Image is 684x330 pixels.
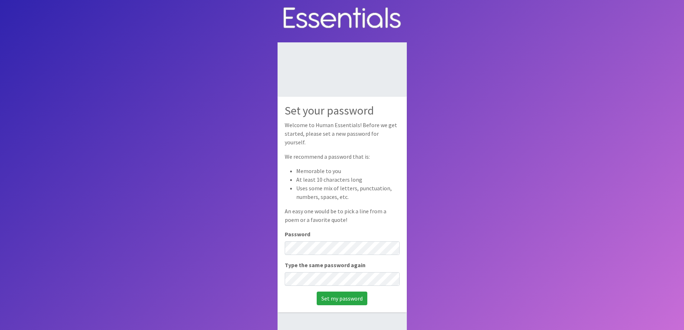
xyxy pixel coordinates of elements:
[285,121,400,147] p: Welcome to Human Essentials! Before we get started, please set a new password for yourself.
[285,207,400,224] p: An easy one would be to pick a line from a poem or a favorite quote!
[296,167,400,175] li: Memorable to you
[296,175,400,184] li: At least 10 characters long
[317,292,367,305] input: Set my password
[285,230,310,238] label: Password
[285,104,400,117] h2: Set your password
[285,261,366,269] label: Type the same password again
[285,152,400,161] p: We recommend a password that is:
[296,184,400,201] li: Uses some mix of letters, punctuation, numbers, spaces, etc.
